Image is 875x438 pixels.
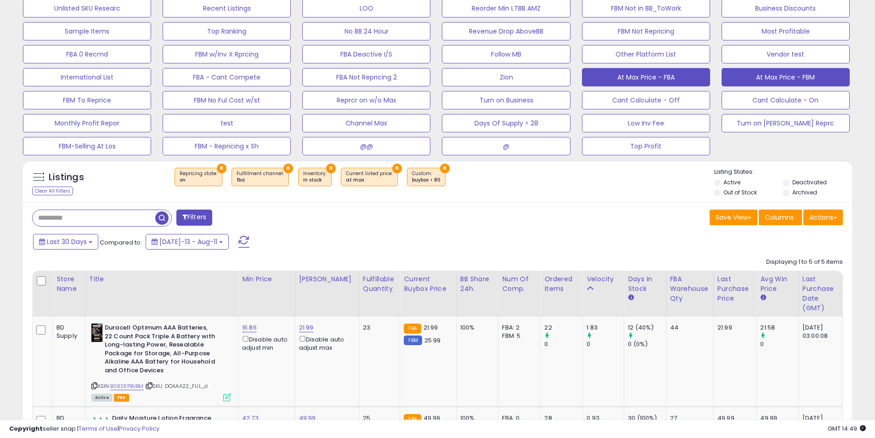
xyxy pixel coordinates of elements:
[299,334,352,352] div: Disable auto adjust max
[502,274,536,294] div: Num of Comp.
[119,424,159,433] a: Privacy Policy
[159,237,217,246] span: [DATE]-13 - Aug-11
[176,210,212,226] button: Filters
[544,274,579,294] div: Ordered Items
[765,213,794,222] span: Columns
[582,68,710,86] button: At Max Price - FBA
[23,45,151,63] button: FBA 0 Recmd
[803,210,843,225] button: Actions
[442,68,570,86] button: Zion
[460,324,491,332] div: 100%
[670,324,706,332] div: 44
[722,114,850,132] button: Turn on [PERSON_NAME] Reprc
[23,68,151,86] button: International List
[440,164,450,173] button: ×
[146,234,229,250] button: [DATE]-13 - Aug-11
[283,164,293,173] button: ×
[303,170,327,184] span: Inventory :
[237,170,284,184] span: Fulfillment channel :
[582,114,710,132] button: Low Inv Fee
[722,91,850,109] button: Cant Calculate - On
[802,274,839,313] div: Last Purchase Date (GMT)
[163,22,291,40] button: Top Ranking
[299,274,355,284] div: [PERSON_NAME]
[392,164,402,173] button: ×
[91,324,231,400] div: ASIN:
[404,324,421,334] small: FBA
[710,210,757,225] button: Save View
[163,45,291,63] button: FBM w/Inv X Rprcing
[628,294,633,302] small: Days In Stock.
[412,177,440,183] div: buybox > 80
[442,91,570,109] button: Turn on Business
[442,22,570,40] button: Revenue Drop AboveBB
[717,274,753,303] div: Last Purchase Price
[79,424,118,433] a: Terms of Use
[587,340,624,348] div: 0
[23,22,151,40] button: Sample Items
[110,382,144,390] a: B08SRPBVBM
[582,45,710,63] button: Other Platform List
[23,114,151,132] button: Monthly Profit Repor
[766,258,843,267] div: Displaying 1 to 5 of 5 items
[502,324,533,332] div: FBA: 2
[56,324,78,340] div: BD Supply
[302,114,430,132] button: Channel Max
[237,177,284,183] div: fba
[302,91,430,109] button: Reprcr on w/o Max
[423,323,438,332] span: 21.99
[722,68,850,86] button: At Max Price - FBM
[163,114,291,132] button: test
[363,274,396,294] div: Fulfillable Quantity
[163,91,291,109] button: FBM No Ful Cost w/st
[49,171,84,184] h5: Listings
[302,22,430,40] button: No BB 24 Hour
[442,137,570,155] button: @
[723,178,740,186] label: Active
[582,22,710,40] button: FBM Not Repricing
[23,137,151,155] button: FBM-Selling At Los
[91,324,102,342] img: 41IRxL350+L._SL40_.jpg
[105,324,216,377] b: Duracell Optimum AAA Batteries, 22 Count Pack Triple A Battery with Long-lasting Power, Resealabl...
[722,22,850,40] button: Most Profitable
[587,324,624,332] div: 1.83
[145,382,208,390] span: | SKU: DOAAA22_FUL_d
[792,188,817,196] label: Archived
[242,274,291,284] div: Min Price
[628,324,666,332] div: 12 (40%)
[460,274,494,294] div: BB Share 24h.
[32,187,73,195] div: Clear All Filters
[302,68,430,86] button: FBA Not Repricing 2
[56,274,81,294] div: Store Name
[760,294,766,302] small: Avg Win Price.
[424,336,441,345] span: 25.99
[582,91,710,109] button: Cant Calculate - Off
[442,45,570,63] button: Follow MB
[23,91,151,109] button: FBM To Reprice
[302,45,430,63] button: FBA Deactive I/S
[760,340,798,348] div: 0
[404,336,422,345] small: FBM
[302,137,430,155] button: @@
[723,188,757,196] label: Out of Stock
[217,164,226,173] button: ×
[802,324,835,340] div: [DATE] 03:00:08
[582,137,710,155] button: Top Profit
[404,274,452,294] div: Current Buybox Price
[760,324,798,332] div: 21.58
[587,274,620,284] div: Velocity
[180,170,217,184] span: Repricing state :
[442,114,570,132] button: Days Of Supply > 28
[670,274,710,303] div: FBA Warehouse Qty
[180,177,217,183] div: on
[9,424,43,433] strong: Copyright
[163,68,291,86] button: FBA - Cant Compete
[502,332,533,340] div: FBM: 5
[760,274,794,294] div: Avg Win Price
[299,323,314,332] a: 21.99
[722,45,850,63] button: Vendor test
[714,168,852,176] p: Listing States:
[326,164,336,173] button: ×
[759,210,802,225] button: Columns
[828,424,866,433] span: 2025-09-11 14:49 GMT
